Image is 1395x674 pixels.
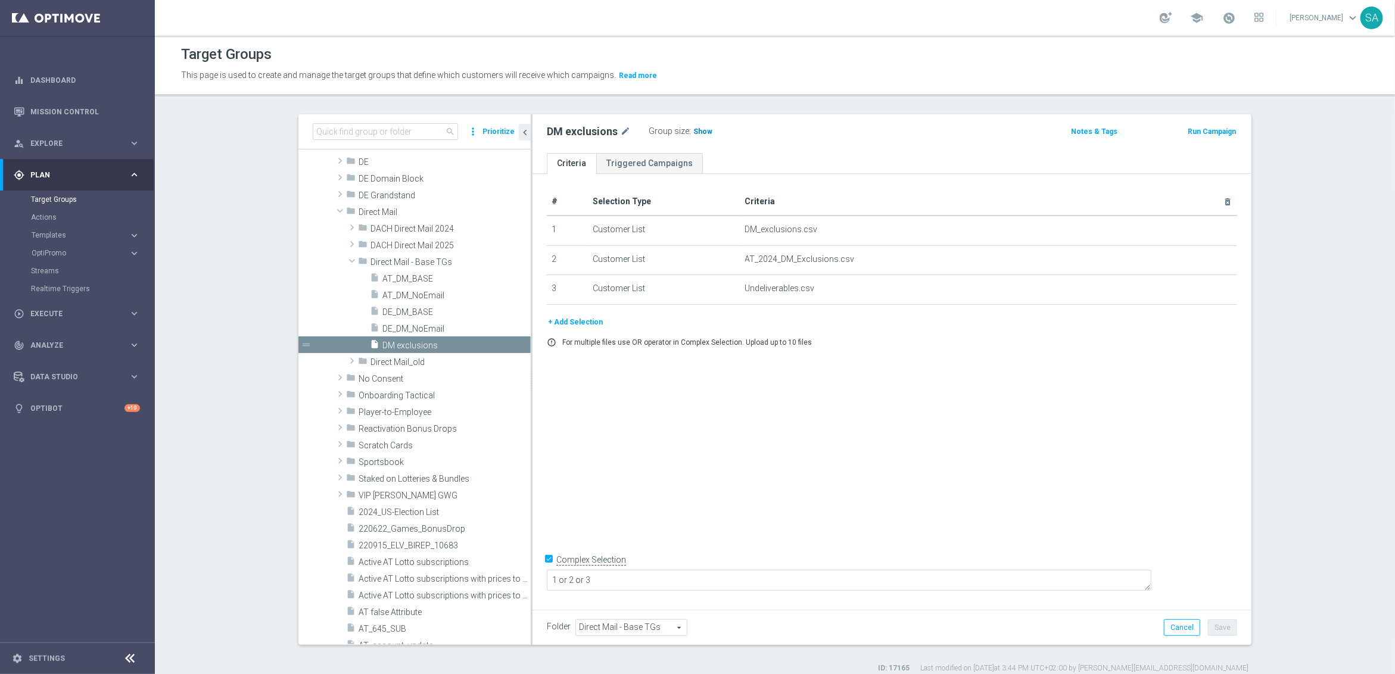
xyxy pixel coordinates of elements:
[129,230,140,241] i: keyboard_arrow_right
[31,262,154,280] div: Streams
[129,308,140,319] i: keyboard_arrow_right
[346,173,356,186] i: folder
[370,273,379,286] i: insert_drive_file
[359,557,531,567] span: Active AT Lotto subscriptions
[547,275,588,305] td: 3
[30,140,129,147] span: Explore
[14,392,140,424] div: Optibot
[519,124,531,141] button: chevron_left
[129,138,140,149] i: keyboard_arrow_right
[346,439,356,453] i: folder
[1288,9,1360,27] a: [PERSON_NAME]keyboard_arrow_down
[14,75,24,86] i: equalizer
[13,107,141,117] button: Mission Control
[346,389,356,403] i: folder
[588,245,740,275] td: Customer List
[29,655,65,662] a: Settings
[359,524,531,534] span: 220622_Games_BonusDrop
[346,206,356,220] i: folder
[13,309,141,319] button: play_circle_outline Execute keyboard_arrow_right
[14,170,129,180] div: Plan
[359,491,531,501] span: VIP DACH WW GWG
[30,310,129,317] span: Execute
[13,139,141,148] button: person_search Explore keyboard_arrow_right
[346,556,356,570] i: insert_drive_file
[346,373,356,386] i: folder
[13,341,141,350] div: track_changes Analyze keyboard_arrow_right
[920,663,1248,673] label: Last modified on [DATE] at 3:44 PM UTC+02:00 by [PERSON_NAME][EMAIL_ADDRESS][DOMAIN_NAME]
[359,474,531,484] span: Staked on Lotteries &amp; Bundles
[547,153,596,174] a: Criteria
[31,230,141,240] button: Templates keyboard_arrow_right
[878,663,910,673] label: ID: 17165
[1164,619,1200,636] button: Cancel
[370,357,531,367] span: Direct Mail_old
[30,171,129,179] span: Plan
[588,216,740,245] td: Customer List
[346,589,356,603] i: insert_drive_file
[745,196,776,206] span: Criteria
[30,373,129,380] span: Data Studio
[129,248,140,259] i: keyboard_arrow_right
[346,623,356,636] i: insert_drive_file
[13,76,141,85] button: equalizer Dashboard
[14,308,24,319] i: play_circle_outline
[346,456,356,470] i: folder
[481,124,516,140] button: Prioritize
[359,174,531,184] span: DE Domain Block
[31,195,124,204] a: Target Groups
[693,127,712,136] span: Show
[562,338,812,347] p: For multiple files use OR operator in Complex Selection. Upload up to 10 files
[359,457,531,467] span: Sportsbook
[382,324,531,334] span: DE_DM_NoEmail
[30,64,140,96] a: Dashboard
[346,473,356,486] i: folder
[346,406,356,420] i: folder
[358,256,368,270] i: folder
[370,306,379,320] i: insert_drive_file
[124,404,140,412] div: +10
[346,156,356,170] i: folder
[547,245,588,275] td: 2
[588,188,740,216] th: Selection Type
[1360,7,1383,29] div: SA
[13,372,141,382] button: Data Studio keyboard_arrow_right
[13,170,141,180] div: gps_fixed Plan keyboard_arrow_right
[31,191,154,208] div: Target Groups
[382,274,531,284] span: AT_DM_BASE
[14,340,24,351] i: track_changes
[547,188,588,216] th: #
[547,316,604,329] button: + Add Selection
[358,223,368,236] i: folder
[382,307,531,317] span: DE_DM_BASE
[467,123,479,140] i: more_vert
[547,124,618,139] h2: DM exclusions
[370,289,379,303] i: insert_drive_file
[1070,125,1119,138] button: Notes & Tags
[30,342,129,349] span: Analyze
[370,257,531,267] span: Direct Mail - Base TGs
[745,224,818,235] span: DM_exclusions.csv
[346,489,356,503] i: folder
[689,126,691,136] label: :
[14,372,129,382] div: Data Studio
[346,573,356,586] i: insert_drive_file
[359,424,531,434] span: Reactivation Bonus Drops
[596,153,703,174] a: Triggered Campaigns
[31,213,124,222] a: Actions
[346,639,356,653] i: insert_drive_file
[346,539,356,553] i: insert_drive_file
[313,123,458,140] input: Quick find group or folder
[359,374,531,384] span: No Consent
[14,138,129,149] div: Explore
[14,64,140,96] div: Dashboard
[181,70,616,80] span: This page is used to create and manage the target groups that define which customers will receive...
[359,157,531,167] span: DE
[13,404,141,413] button: lightbulb Optibot +10
[359,407,531,417] span: Player-to-Employee
[359,574,531,584] span: Active AT Lotto subscriptions with prices to be kept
